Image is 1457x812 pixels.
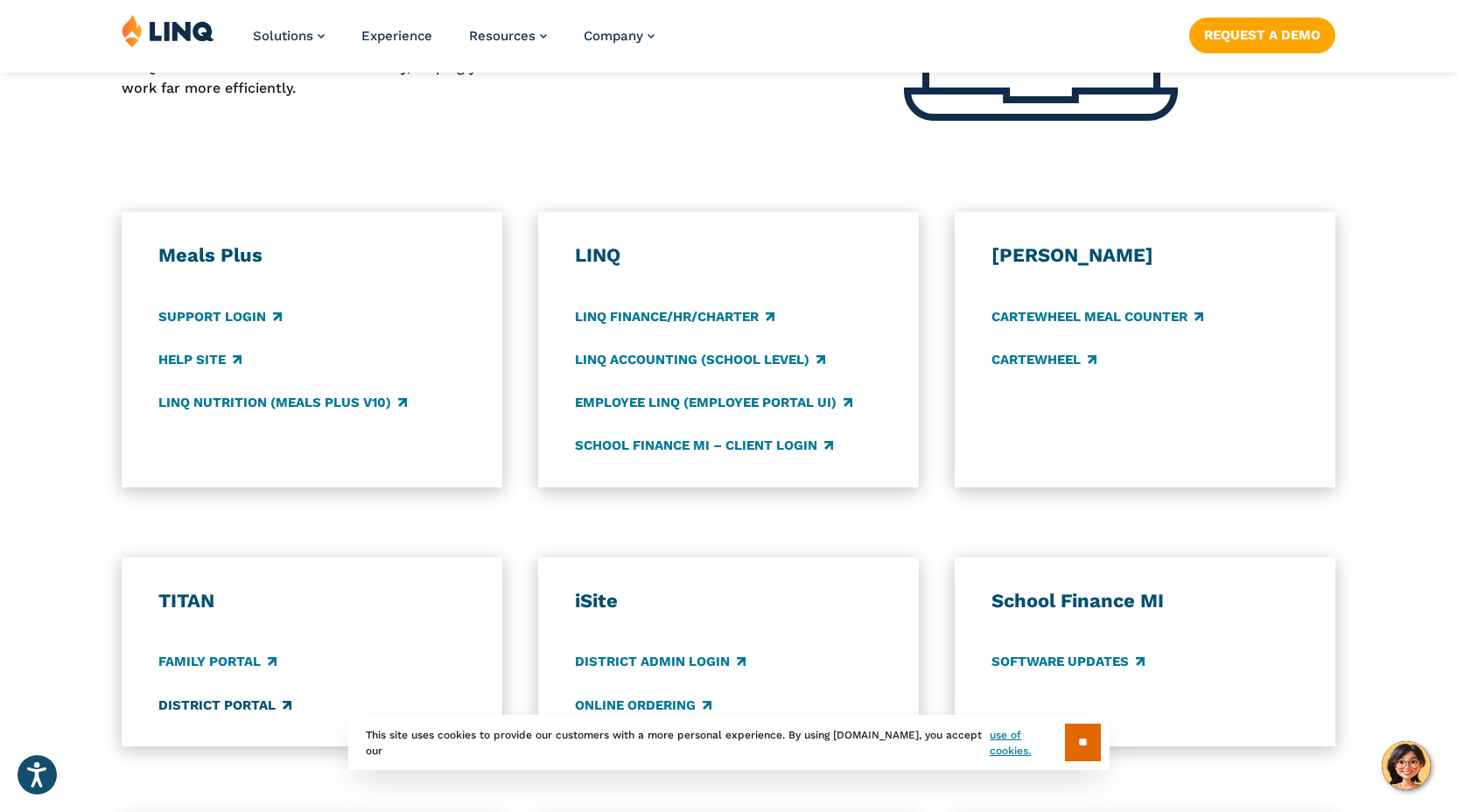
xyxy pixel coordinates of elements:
[348,715,1110,770] div: This site uses cookies to provide our customers with a more personal experience. By using [DOMAIN...
[584,28,643,44] span: Company
[575,696,711,715] a: Online Ordering
[575,243,882,268] h3: LINQ
[990,727,1064,759] a: use of cookies.
[158,307,282,326] a: Support Login
[1382,741,1431,790] button: Hello, have a question? Let’s chat.
[158,393,407,412] a: LINQ Nutrition (Meals Plus v10)
[158,696,291,715] a: District Portal
[991,243,1299,268] h3: [PERSON_NAME]
[575,589,882,613] h3: iSite
[991,350,1096,369] a: CARTEWHEEL
[575,307,774,326] a: LINQ Finance/HR/Charter
[991,653,1145,672] a: Software Updates
[469,28,536,44] span: Resources
[575,393,852,412] a: Employee LINQ (Employee Portal UI)
[361,28,432,44] a: Experience
[584,28,655,44] a: Company
[253,14,655,72] nav: Primary Navigation
[1189,17,1335,52] a: Request a Demo
[469,28,547,44] a: Resources
[1189,14,1335,52] nav: Button Navigation
[575,436,833,455] a: School Finance MI – Client Login
[253,28,313,44] span: Solutions
[253,28,325,44] a: Solutions
[122,14,214,47] img: LINQ | K‑12 Software
[158,653,277,672] a: Family Portal
[158,350,242,369] a: Help Site
[158,589,466,613] h3: TITAN
[575,653,746,672] a: District Admin Login
[991,589,1299,613] h3: School Finance MI
[991,307,1203,326] a: CARTEWHEEL Meal Counter
[122,57,606,100] p: LINQ connects the entire K‑12 community, helping your district to work far more efficiently.
[158,243,466,268] h3: Meals Plus
[575,350,825,369] a: LINQ Accounting (school level)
